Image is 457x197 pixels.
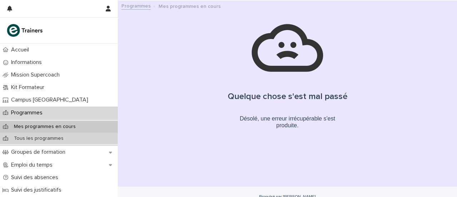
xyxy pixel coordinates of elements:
[11,59,42,65] font: Informations
[11,174,58,180] font: Suivi des absences
[240,115,335,128] font: Désolé, une erreur irrécupérable s'est produite.
[11,187,61,193] font: Suivi des justificatifs
[228,92,347,101] font: Quelque chose s'est mal passé
[159,4,221,9] font: Mes programmes en cours
[11,84,44,90] font: Kit Formateur
[14,136,64,141] font: Tous les programmes
[121,1,151,10] a: Programmes
[11,97,88,103] font: Campus [GEOGRAPHIC_DATA]
[11,110,42,115] font: Programmes
[252,12,323,84] img: sad-cloud
[121,4,151,9] font: Programmes
[6,23,45,38] img: K0CqGN7SDeD6s4JG8KQk
[11,47,29,53] font: Accueil
[11,162,52,168] font: Emploi du temps
[14,124,76,129] font: Mes programmes en cours
[11,72,60,78] font: Mission Supercoach
[11,149,65,155] font: Groupes de formation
